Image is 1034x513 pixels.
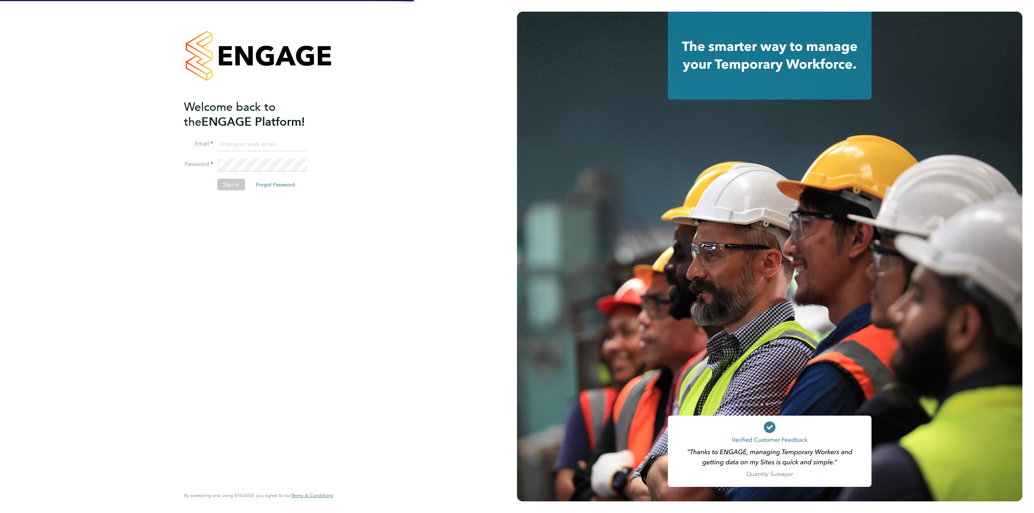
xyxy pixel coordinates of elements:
[184,161,213,168] label: Password
[184,140,213,148] label: Email
[217,179,245,190] button: Sign In
[184,492,333,498] span: By accessing and using ENGAGE you agree to our
[250,179,301,190] button: Forgot Password
[184,100,326,129] h2: ENGAGE Platform!
[291,493,333,498] a: Terms & Conditions
[184,100,276,129] span: Welcome back to the
[217,138,307,151] input: Enter your work email...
